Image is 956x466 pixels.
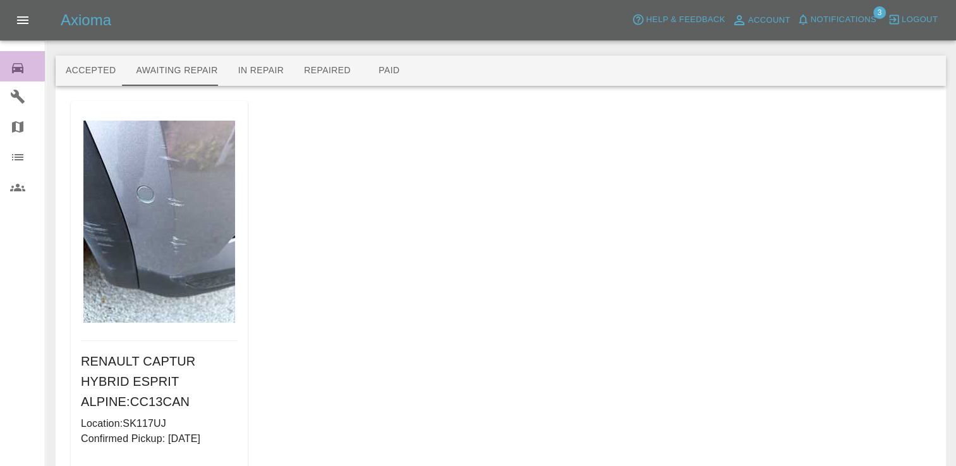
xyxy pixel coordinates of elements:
button: Repaired [294,56,361,86]
span: Notifications [811,13,876,27]
a: Account [729,10,794,30]
button: Logout [885,10,941,30]
button: Help & Feedback [629,10,728,30]
span: Account [748,13,790,28]
button: In Repair [228,56,294,86]
button: Accepted [56,56,126,86]
p: Location: SK117UJ [81,416,238,431]
p: Confirmed Pickup: [DATE] [81,431,238,446]
span: Logout [902,13,938,27]
h5: Axioma [61,10,111,30]
span: 3 [873,6,886,19]
button: Paid [361,56,418,86]
button: Open drawer [8,5,38,35]
h6: RENAULT CAPTUR HYBRID ESPRIT ALPINE : CC13CAN [81,351,238,412]
button: Notifications [794,10,880,30]
button: Awaiting Repair [126,56,227,86]
span: Help & Feedback [646,13,725,27]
